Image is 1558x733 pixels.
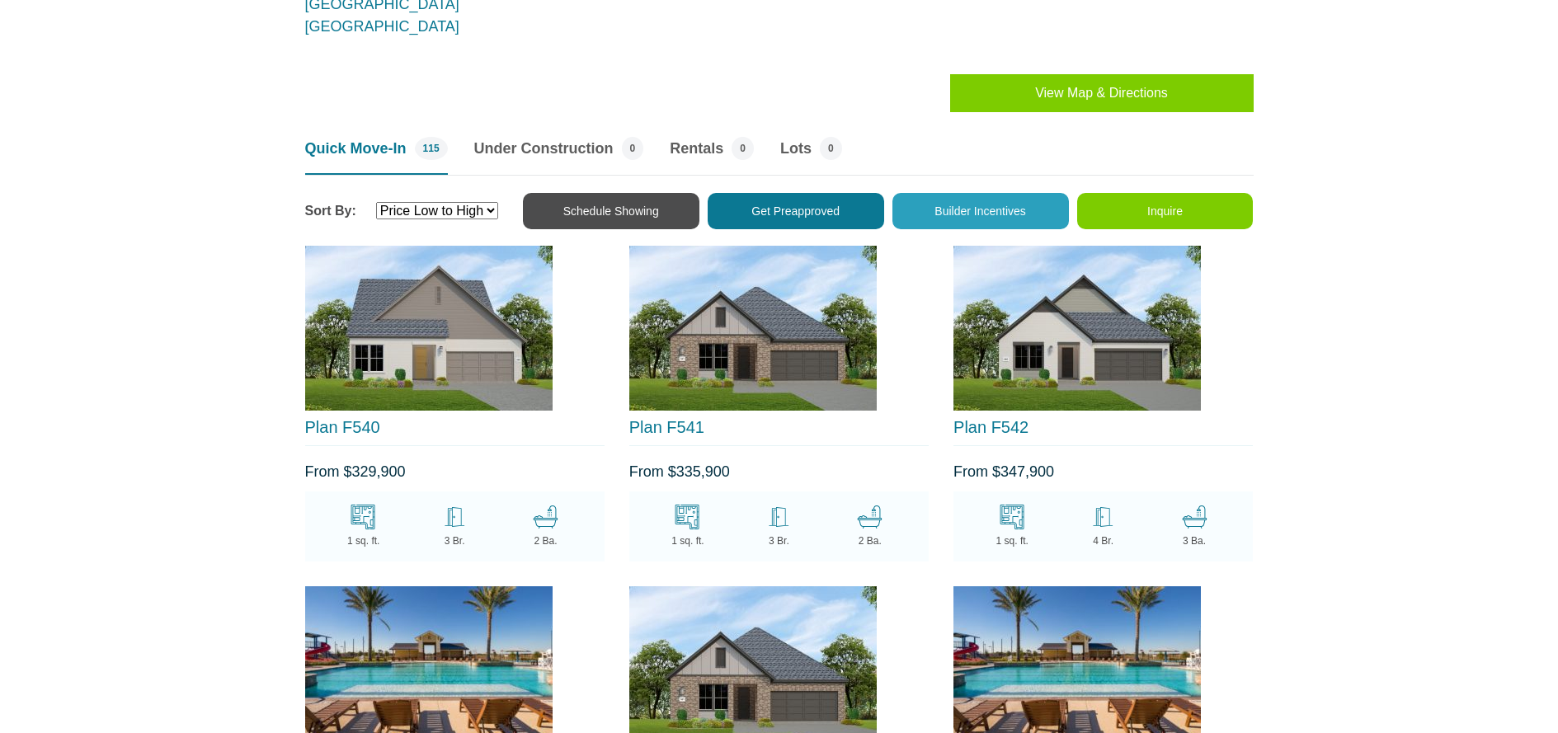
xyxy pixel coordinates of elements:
div: 3 Br. [733,533,824,548]
div: 2 Ba. [500,533,591,548]
div: 3 Ba. [1149,533,1240,548]
a: Under Construction 0 [474,137,644,175]
a: Plan F540 [305,418,380,436]
div: Sort By: [305,201,498,221]
button: Inquire [1077,193,1254,229]
span: Lots [780,138,812,160]
div: 2 Ba. [825,533,916,548]
div: From $329,900 [305,461,605,483]
span: 0 [622,137,644,160]
a: Rentals 0 [670,137,754,175]
span: 115 [415,137,448,160]
div: From $335,900 [629,461,929,483]
div: 3 Br. [409,533,500,548]
div: 1 sq. ft. [967,533,1057,548]
button: View Map & Directions [950,74,1254,112]
button: Schedule Showing [523,193,699,229]
a: Quick Move-In 115 [305,137,448,175]
span: Under Construction [474,138,614,160]
span: Rentals [670,138,723,160]
div: 4 Br. [1057,533,1148,548]
button: Builder Incentives [892,193,1069,229]
a: Plan F541 [629,418,704,436]
span: Quick Move-In [305,138,407,160]
span: 0 [820,137,842,160]
button: Get Preapproved [708,193,884,229]
span: 0 [732,137,754,160]
a: Plan F542 [953,418,1028,436]
div: 1 sq. ft. [318,533,409,548]
a: Lots 0 [780,137,842,175]
div: 1 sq. ft. [642,533,733,548]
a: [GEOGRAPHIC_DATA] [305,18,459,35]
div: From $347,900 [953,461,1253,483]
